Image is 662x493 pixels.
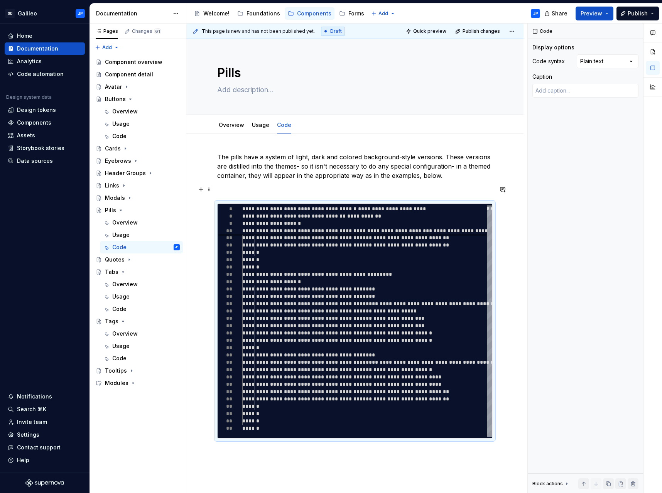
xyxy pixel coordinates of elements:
[532,73,552,81] div: Caption
[5,104,85,116] a: Design tokens
[581,10,602,17] span: Preview
[5,30,85,42] a: Home
[5,441,85,454] button: Contact support
[93,142,183,155] a: Cards
[552,10,567,17] span: Share
[93,42,122,53] button: Add
[100,130,183,142] a: Code
[17,32,32,40] div: Home
[105,379,128,387] div: Modules
[93,68,183,81] a: Component detail
[93,204,183,216] a: Pills
[105,95,126,103] div: Buttons
[93,81,183,93] a: Avatar
[336,7,367,20] a: Forms
[5,416,85,428] a: Invite team
[93,377,183,389] div: Modules
[93,365,183,377] a: Tooltips
[17,106,56,114] div: Design tokens
[93,179,183,192] a: Links
[105,71,153,78] div: Component detail
[17,132,35,139] div: Assets
[5,68,85,80] a: Code automation
[105,317,118,325] div: Tags
[100,352,183,365] a: Code
[576,7,613,20] button: Preview
[105,194,125,202] div: Modals
[5,42,85,55] a: Documentation
[532,44,574,51] div: Display options
[100,290,183,303] a: Usage
[105,268,118,276] div: Tabs
[219,122,244,128] a: Overview
[5,155,85,167] a: Data sources
[112,330,138,338] div: Overview
[93,167,183,179] a: Header Groups
[93,93,183,105] a: Buttons
[5,55,85,68] a: Analytics
[247,10,280,17] div: Foundations
[100,328,183,340] a: Overview
[17,70,64,78] div: Code automation
[249,116,272,133] div: Usage
[5,9,15,18] div: SD
[105,367,127,375] div: Tooltips
[5,116,85,129] a: Components
[78,10,83,17] div: JP
[297,10,331,17] div: Components
[93,56,183,389] div: Page tree
[285,7,334,20] a: Components
[533,10,538,17] div: JP
[17,405,46,413] div: Search ⌘K
[17,393,52,400] div: Notifications
[100,303,183,315] a: Code
[5,129,85,142] a: Assets
[17,418,47,426] div: Invite team
[252,122,269,128] a: Usage
[102,44,112,51] span: Add
[112,120,130,128] div: Usage
[463,28,500,34] span: Publish changes
[112,293,130,301] div: Usage
[100,216,183,229] a: Overview
[413,28,446,34] span: Quick preview
[93,56,183,68] a: Component overview
[17,431,39,439] div: Settings
[93,315,183,328] a: Tags
[96,10,169,17] div: Documentation
[203,10,230,17] div: Welcome!
[112,305,127,313] div: Code
[100,241,183,253] a: CodeJP
[17,119,51,127] div: Components
[5,429,85,441] a: Settings
[532,478,570,489] div: Block actions
[378,10,388,17] span: Add
[5,142,85,154] a: Storybook stories
[6,94,52,100] div: Design system data
[105,169,146,177] div: Header Groups
[100,278,183,290] a: Overview
[112,342,130,350] div: Usage
[112,243,127,251] div: Code
[540,7,572,20] button: Share
[2,5,88,22] button: SDGalileoJP
[25,479,64,487] svg: Supernova Logo
[112,231,130,239] div: Usage
[17,144,64,152] div: Storybook stories
[112,280,138,288] div: Overview
[100,118,183,130] a: Usage
[234,7,283,20] a: Foundations
[105,206,116,214] div: Pills
[93,155,183,167] a: Eyebrows
[17,456,29,464] div: Help
[112,108,138,115] div: Overview
[369,8,398,19] button: Add
[100,105,183,118] a: Overview
[105,157,131,165] div: Eyebrows
[532,481,563,487] div: Block actions
[100,229,183,241] a: Usage
[17,157,53,165] div: Data sources
[93,192,183,204] a: Modals
[616,7,659,20] button: Publish
[348,10,364,17] div: Forms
